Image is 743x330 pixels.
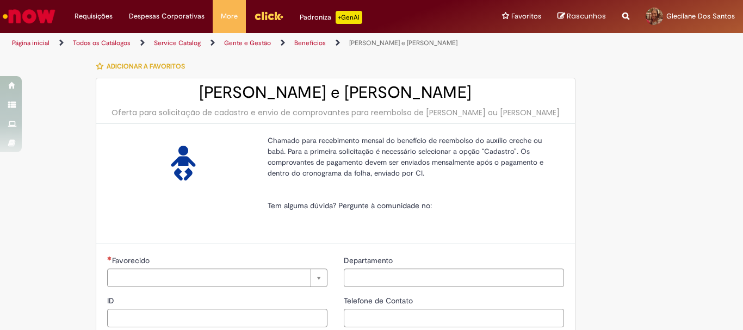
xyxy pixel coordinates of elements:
span: Rascunhos [567,11,606,21]
span: Chamado para recebimento mensal do benefício de reembolso do auxílio creche ou babá. Para a prime... [268,136,543,178]
a: Benefícios [294,39,326,47]
p: Tem alguma dúvida? Pergunte à comunidade no: [268,200,556,211]
div: Padroniza [300,11,362,24]
a: Limpar campo Favorecido [107,269,327,287]
span: Departamento [344,256,395,265]
a: Todos os Catálogos [73,39,131,47]
span: More [221,11,238,22]
a: Rascunhos [558,11,606,22]
a: Página inicial [12,39,49,47]
span: Adicionar a Favoritos [107,62,185,71]
span: Favoritos [511,11,541,22]
span: Requisições [75,11,113,22]
span: Necessários - Favorecido [112,256,152,265]
img: click_logo_yellow_360x200.png [254,8,283,24]
span: Glecilane Dos Santos [666,11,735,21]
span: Despesas Corporativas [129,11,205,22]
input: Departamento [344,269,564,287]
div: Oferta para solicitação de cadastro e envio de comprovantes para reembolso de [PERSON_NAME] ou [P... [107,107,564,118]
input: Telefone de Contato [344,309,564,327]
img: ServiceNow [1,5,57,27]
a: Gente e Gestão [224,39,271,47]
span: Necessários [107,256,112,260]
ul: Trilhas de página [8,33,487,53]
p: +GenAi [336,11,362,24]
a: [PERSON_NAME] e [PERSON_NAME] [349,39,457,47]
a: Service Catalog [154,39,201,47]
img: Auxílio Creche e Babá [166,146,201,180]
input: ID [107,309,327,327]
button: Adicionar a Favoritos [96,55,191,78]
span: ID [107,296,116,306]
span: Telefone de Contato [344,296,415,306]
h2: [PERSON_NAME] e [PERSON_NAME] [107,84,564,102]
